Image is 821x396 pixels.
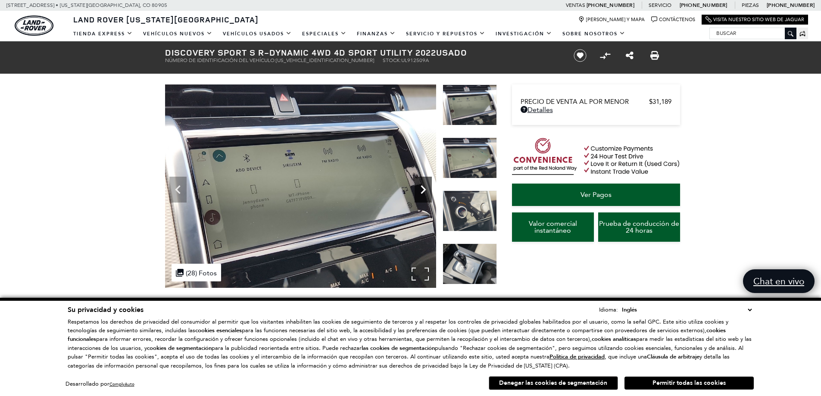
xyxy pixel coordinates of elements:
a: Detalles [521,106,671,114]
a: Servicio y repuestos [401,26,490,41]
a: Comparte este Discovery Sport S R-Dynamic 4WD 4D Sport Utility 2022 usado [626,50,634,61]
font: cookies esenciales [195,327,242,334]
input: Buscar [710,28,796,38]
font: Detalles [528,106,553,114]
font: [US_VEHICLE_IDENTIFICATION_NUMBER] [276,57,374,63]
font: Contáctenos [659,17,695,22]
font: Prueba de conducción de 24 horas [599,219,679,234]
img: Land Rover S R-Dynamic Azul Portofino Metalizado 2022 usado imagen 15 [165,84,436,288]
img: Land Rover S R-Dynamic Azul Portofino Metalizado 2022 usado imagen 15 [443,84,497,125]
font: [STREET_ADDRESS] • [6,2,59,8]
font: UL912509A [401,57,429,63]
div: Próximo [415,177,432,203]
font: Vehículos nuevos [143,31,205,37]
a: Chat en vivo [743,269,815,293]
font: para medir las estadísticas del sitio web y las interacciones de los usuarios, y [68,336,752,351]
button: Guardar vehículo [571,49,590,62]
font: Idioma: [599,306,618,313]
font: (28) Fotos [186,269,217,277]
a: Especiales [297,26,352,41]
a: Visita nuestro sitio web de Jaguar [705,16,804,23]
a: Finanzas [352,26,401,41]
font: [US_STATE][GEOGRAPHIC_DATA], [60,2,141,8]
font: TIENDA EXPRESS [73,31,125,37]
select: Seleccionar idioma [620,305,754,315]
button: Comparar vehículos [599,49,612,62]
a: Precio de venta al por menor $31,189 [521,98,671,106]
a: [STREET_ADDRESS] • [US_STATE][GEOGRAPHIC_DATA], CO 80905 [6,2,167,8]
font: Ventas [566,2,585,8]
font: Desarrollado por [66,380,109,387]
a: Vehículos usados [218,26,297,41]
img: Land Rover S R-Dynamic Azul Portofino Metalizado 2022 usado imagen 16 [443,137,497,178]
font: [PERSON_NAME] y mapa [586,17,645,22]
a: Sobre nosotros [557,26,631,41]
img: Land Rover S R-Dynamic Azul Portofino Metalizado 2022 usado imagen 17 [443,190,497,231]
font: Finanzas [357,31,388,37]
a: Land Rover [US_STATE][GEOGRAPHIC_DATA] [68,14,264,25]
font: Stock: [383,57,401,63]
span: Chat en vivo [749,275,809,287]
font: para informar errores, recordar la configuración y ofrecer funciones opcionales (incluido el chat... [96,336,592,342]
font: y detalla las categorías de información personal que recopilamos, los fines para los cuales se ut... [68,353,730,369]
font: Permitir todas las cookies [652,379,726,387]
a: Contáctenos [651,16,695,23]
font: para la publicidad reorientada entre sitios. Puede rechazar [212,345,362,351]
a: [PHONE_NUMBER] [680,2,727,9]
a: ComplyAuto [109,381,134,387]
font: para las funciones necesarias del sitio web, la accesibilidad y las preferencias de cookies (que ... [242,327,706,334]
font: Piezas [742,2,759,8]
a: Vehículos nuevos [138,26,218,41]
font: Land Rover [US_STATE][GEOGRAPHIC_DATA] [73,14,259,25]
font: cookies de segmentación [147,344,212,352]
a: Ver Pagos [512,184,680,206]
button: Denegar las cookies de segmentación [489,376,618,390]
nav: Navegación principal [68,26,631,41]
font: $31,189 [649,98,671,106]
a: [PERSON_NAME] y mapa [578,16,645,23]
a: [PHONE_NUMBER] [587,2,634,9]
font: Cláusula de arbitraje [647,353,699,361]
a: Imprima este Discovery Sport S R-Dynamic 4WD 4D Sport Utility 2022 usado [650,50,659,61]
font: 80905 [152,2,167,8]
img: Land Rover [15,16,53,36]
button: Permitir todas las cookies [624,377,754,390]
font: Especiales [302,31,339,37]
font: cookies analíticas [592,335,636,343]
img: Land Rover S R-Dynamic Azul Portofino Metalizado 2022 usado imagen 18 [443,243,497,284]
font: Sobre nosotros [562,31,618,37]
font: Servicio [649,2,672,8]
font: CO [143,2,150,8]
font: Ver Pagos [581,190,612,199]
font: Vehículos usados [223,31,284,37]
div: Anterior [169,177,187,203]
font: Visita nuestro sitio web de Jaguar [713,17,804,22]
font: Discovery Sport S R-Dynamic 4WD 4D Sport Utility 2022 [165,47,436,58]
font: Valor comercial instantáneo [529,219,577,234]
font: usado [436,47,467,58]
a: [PHONE_NUMBER] [767,2,815,9]
font: Respetamos los derechos de privacidad del consumidor al permitir que los visitantes inhabiliten l... [68,318,728,334]
font: Precio de venta al por menor [521,98,629,106]
font: las cookies de segmentación [362,344,435,352]
a: Valor comercial instantáneo [512,212,594,242]
a: Investigación [490,26,557,41]
font: Su privacidad y cookies [68,305,144,315]
font: , que incluye una [605,353,647,360]
font: Investigación [496,31,544,37]
font: Denegar las cookies de segmentación [499,379,607,387]
a: Prueba de conducción de 24 horas [598,212,680,242]
a: TIENDA EXPRESS [68,26,138,41]
font: Número de identificación del vehículo: [165,57,276,63]
font: Política de privacidad [549,353,605,361]
font: Servicio y repuestos [406,31,478,37]
font: Chat en vivo [753,276,804,287]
